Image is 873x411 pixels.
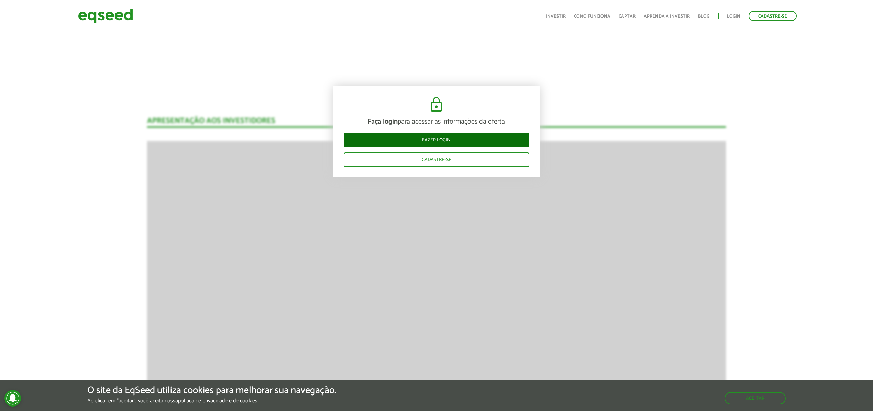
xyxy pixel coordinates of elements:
button: Aceitar [725,392,786,404]
a: Login [727,14,740,19]
a: política de privacidade e de cookies [178,398,257,404]
a: Cadastre-se [749,11,797,21]
a: Blog [698,14,709,19]
img: EqSeed [78,7,133,25]
p: para acessar as informações da oferta [344,118,529,126]
a: Investir [546,14,566,19]
img: cadeado.svg [428,96,445,113]
a: Fazer login [344,133,529,147]
p: Ao clicar em "aceitar", você aceita nossa . [87,398,336,404]
h5: O site da EqSeed utiliza cookies para melhorar sua navegação. [87,385,336,396]
a: Cadastre-se [344,152,529,167]
strong: Faça login [368,116,398,127]
a: Captar [619,14,636,19]
a: Aprenda a investir [644,14,690,19]
a: Como funciona [574,14,610,19]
